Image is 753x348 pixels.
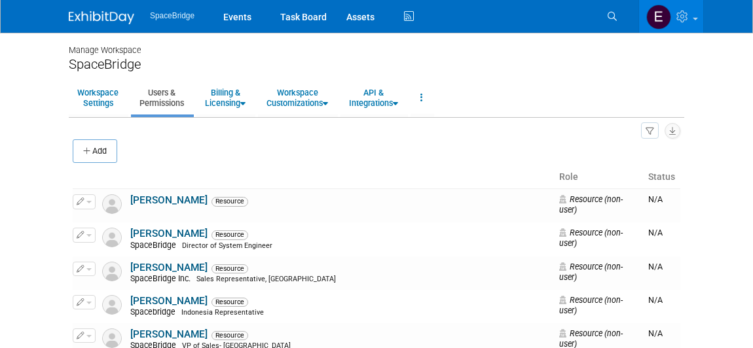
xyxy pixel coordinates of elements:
[102,228,122,247] img: Resource
[73,139,117,163] button: Add
[150,11,194,20] span: SpaceBridge
[102,194,122,214] img: Resource
[130,194,208,206] a: [PERSON_NAME]
[648,328,663,338] span: N/A
[102,328,122,348] img: Resource
[130,241,180,250] span: SpaceBridge
[211,331,248,340] span: Resource
[211,230,248,239] span: Resource
[69,33,684,56] div: Manage Workspace
[559,228,623,248] span: Resource (non-user)
[646,5,671,29] img: Elizabeth Gelerman
[340,82,407,114] a: API &Integrations
[130,328,208,340] a: [PERSON_NAME]
[69,56,684,73] div: SpaceBridge
[69,82,127,114] a: WorkspaceSettings
[102,295,122,315] img: Resource
[130,274,194,283] span: SpaceBridge Inc.
[211,298,248,307] span: Resource
[196,275,336,283] span: Sales Representative, [GEOGRAPHIC_DATA]
[559,194,623,215] span: Resource (non-user)
[181,308,264,317] span: Indonesia Representative
[258,82,337,114] a: WorkspaceCustomizations
[648,262,663,271] span: N/A
[211,197,248,206] span: Resource
[643,166,680,188] th: Status
[130,228,208,239] a: [PERSON_NAME]
[648,228,663,237] span: N/A
[648,194,663,204] span: N/A
[648,295,663,305] span: N/A
[554,166,643,188] th: Role
[102,262,122,281] img: Resource
[130,262,208,273] a: [PERSON_NAME]
[131,82,193,114] a: Users &Permissions
[130,295,208,307] a: [PERSON_NAME]
[559,262,623,282] span: Resource (non-user)
[182,241,272,250] span: Director of System Engineer
[69,11,134,24] img: ExhibitDay
[211,264,248,273] span: Resource
[196,82,254,114] a: Billing &Licensing
[559,295,623,315] span: Resource (non-user)
[130,307,179,317] span: Spacebridge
